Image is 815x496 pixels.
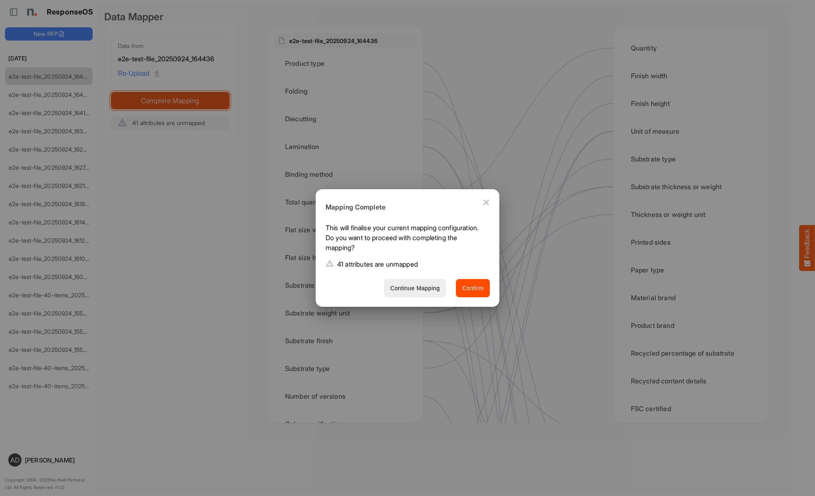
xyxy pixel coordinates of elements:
[390,283,440,294] span: Continue Mapping
[456,279,490,298] button: Confirm
[337,259,418,269] p: 41 attributes are unmapped
[384,279,446,298] button: Continue Mapping
[326,223,483,256] p: This will finalise your current mapping configuration. Do you want to proceed with completing the...
[326,202,483,213] h6: Mapping Complete
[476,193,496,212] button: Close dialog
[462,283,484,294] span: Confirm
